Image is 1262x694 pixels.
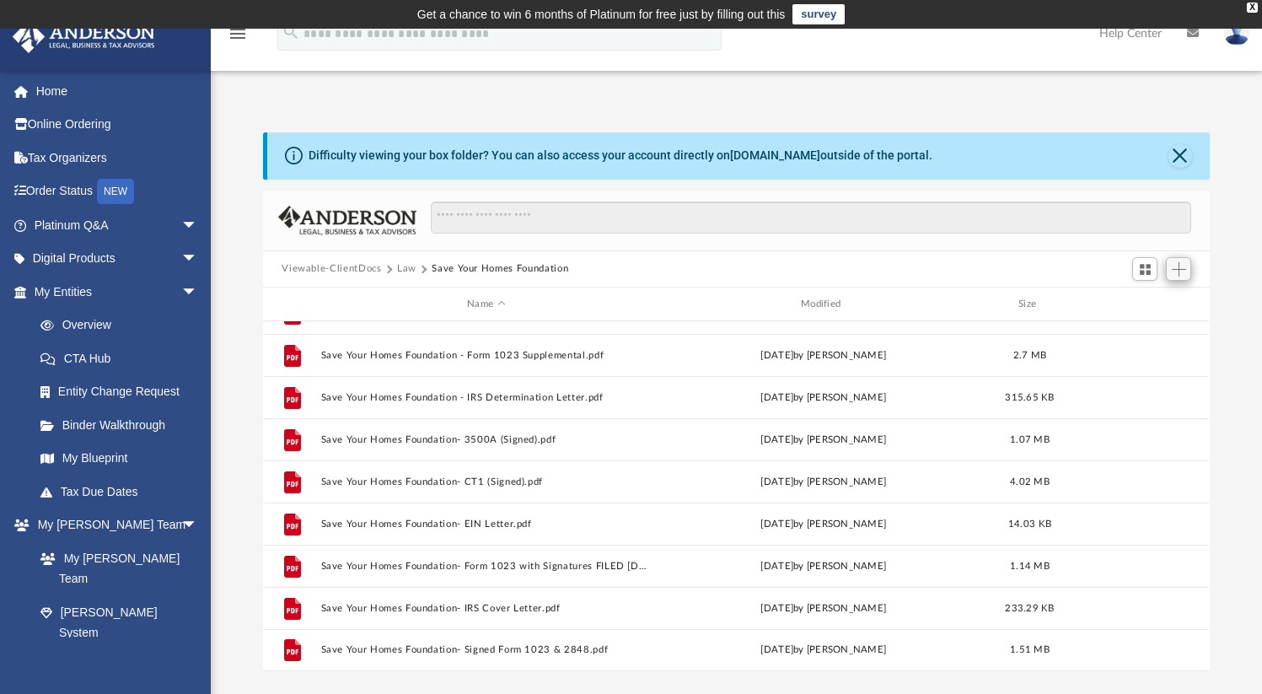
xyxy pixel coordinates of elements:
[658,559,989,574] div: [DATE] by [PERSON_NAME]
[321,645,652,656] button: Save Your Homes Foundation- Signed Form 1023 & 2848.pdf
[12,508,215,542] a: My [PERSON_NAME] Teamarrow_drop_down
[282,23,300,41] i: search
[24,442,215,476] a: My Blueprint
[309,147,932,164] div: Difficulty viewing your box folder? You can also access your account directly on outside of the p...
[181,208,215,243] span: arrow_drop_down
[792,4,845,24] a: survey
[996,297,1064,312] div: Size
[1071,297,1190,312] div: id
[321,350,652,361] button: Save Your Homes Foundation - Form 1023 Supplemental.pdf
[263,321,1209,671] div: grid
[1224,21,1249,46] img: User Pic
[321,519,652,530] button: Save Your Homes Foundation- EIN Letter.pdf
[321,392,652,403] button: Save Your Homes Foundation - IRS Determination Letter.pdf
[8,20,160,53] img: Anderson Advisors Platinum Portal
[321,603,652,614] button: Save Your Homes Foundation- IRS Cover Letter.pdf
[321,434,652,445] button: Save Your Homes Foundation- 3500A (Signed).pdf
[431,202,1191,234] input: Search files and folders
[181,275,215,309] span: arrow_drop_down
[24,541,207,595] a: My [PERSON_NAME] Team
[730,148,820,162] a: [DOMAIN_NAME]
[1010,435,1050,444] span: 1.07 MB
[432,261,568,277] button: Save Your Homes Foundation
[1006,393,1055,402] span: 315.65 KB
[12,108,223,142] a: Online Ordering
[321,561,652,572] button: Save Your Homes Foundation- Form 1023 with Signatures FILED [DATE].pdf
[658,475,989,490] div: [DATE] by [PERSON_NAME]
[1006,604,1055,613] span: 233.29 KB
[658,297,989,312] div: Modified
[271,297,313,312] div: id
[658,601,989,616] div: [DATE] by [PERSON_NAME]
[228,32,248,44] a: menu
[1166,257,1191,281] button: Add
[12,74,223,108] a: Home
[24,375,223,409] a: Entity Change Request
[397,261,416,277] button: Law
[12,141,223,175] a: Tax Organizers
[12,175,223,209] a: Order StatusNEW
[417,4,786,24] div: Get a chance to win 6 months of Platinum for free just by filling out this
[181,508,215,543] span: arrow_drop_down
[1010,477,1050,487] span: 4.02 MB
[24,342,223,375] a: CTA Hub
[658,517,989,532] div: [DATE] by [PERSON_NAME]
[1247,3,1258,13] div: close
[658,643,989,659] div: [DATE] by [PERSON_NAME]
[24,408,223,442] a: Binder Walkthrough
[1010,646,1050,655] span: 1.51 MB
[228,24,248,44] i: menu
[181,242,215,277] span: arrow_drop_down
[97,179,134,204] div: NEW
[282,261,381,277] button: Viewable-ClientDocs
[24,595,215,649] a: [PERSON_NAME] System
[24,475,223,508] a: Tax Due Dates
[1013,351,1047,360] span: 2.7 MB
[321,476,652,487] button: Save Your Homes Foundation- CT1 (Signed).pdf
[12,275,223,309] a: My Entitiesarrow_drop_down
[1168,144,1192,168] button: Close
[24,309,223,342] a: Overview
[12,208,223,242] a: Platinum Q&Aarrow_drop_down
[1010,562,1050,571] span: 1.14 MB
[658,390,989,406] div: [DATE] by [PERSON_NAME]
[320,297,651,312] div: Name
[12,242,223,276] a: Digital Productsarrow_drop_down
[658,348,989,363] div: [DATE] by [PERSON_NAME]
[1008,519,1051,529] span: 14.03 KB
[1132,257,1157,281] button: Switch to Grid View
[658,433,989,448] div: [DATE] by [PERSON_NAME]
